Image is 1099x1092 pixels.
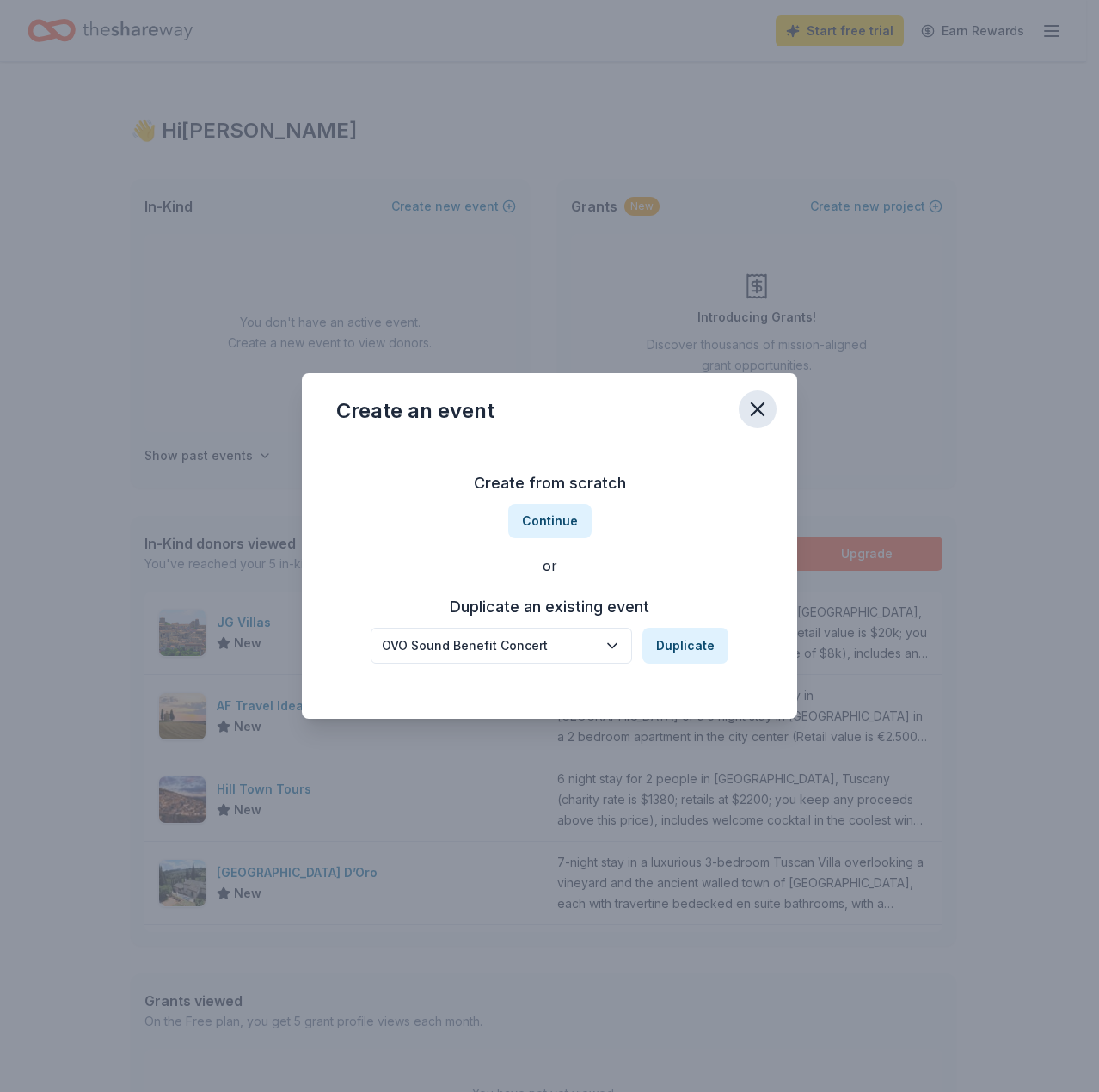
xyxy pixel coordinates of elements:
h3: Create from scratch [336,469,763,497]
button: Continue [508,504,592,538]
div: Create an event [336,397,494,425]
button: OVO Sound Benefit Concert [371,628,632,664]
button: Duplicate [642,628,728,664]
div: or [336,555,763,576]
h3: Duplicate an existing event [371,593,728,621]
div: OVO Sound Benefit Concert [382,635,597,656]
